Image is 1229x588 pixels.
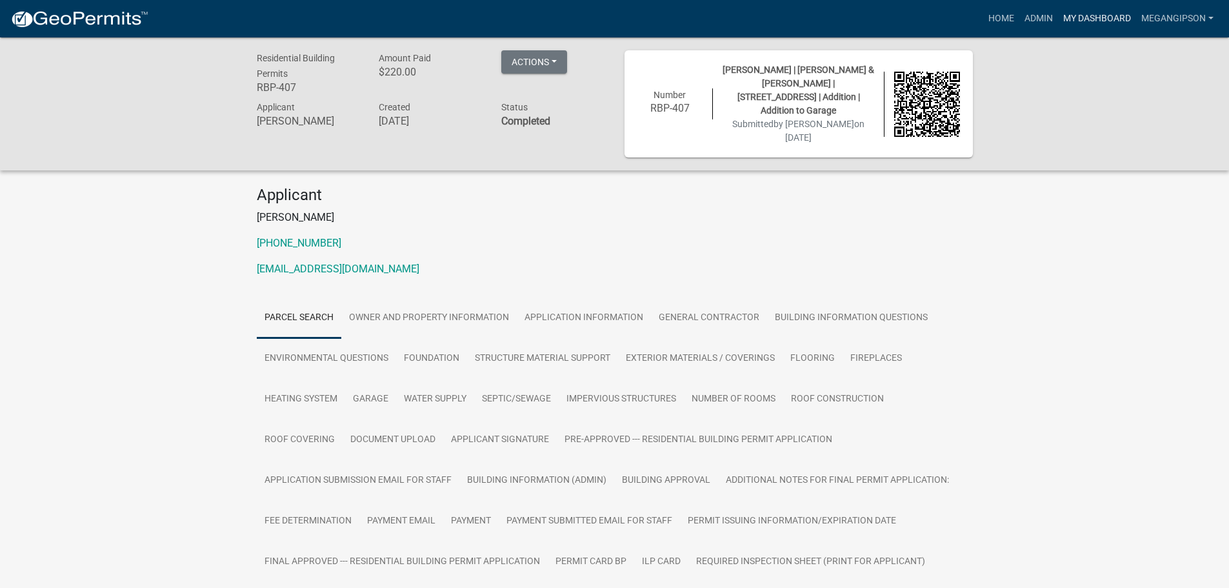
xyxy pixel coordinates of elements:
a: Permit Issuing Information/Expiration Date [680,501,904,542]
a: megangipson [1136,6,1219,31]
a: Application Information [517,298,651,339]
a: Number of Rooms [684,379,783,420]
a: Payment [443,501,499,542]
a: [EMAIL_ADDRESS][DOMAIN_NAME] [257,263,419,275]
a: Payment Email [359,501,443,542]
a: Garage [345,379,396,420]
a: Home [983,6,1019,31]
h4: Applicant [257,186,973,205]
a: Payment Submitted Email For Staff [499,501,680,542]
a: Roof Construction [783,379,892,420]
span: [PERSON_NAME] | [PERSON_NAME] & [PERSON_NAME] | [STREET_ADDRESS] | Addition | Addition to Garage [723,65,874,116]
a: ILP Card [634,542,688,583]
a: Applicant Signature [443,420,557,461]
span: Created [379,102,410,112]
a: Environmental Questions [257,338,396,380]
p: [PERSON_NAME] [257,210,973,225]
a: Foundation [396,338,467,380]
a: Structure Material Support [467,338,618,380]
span: Residential Building Permits [257,53,335,79]
a: General Contractor [651,298,767,339]
a: Building Approval [614,460,718,502]
a: Parcel search [257,298,341,339]
button: Actions [501,50,567,74]
a: Heating System [257,379,345,420]
a: Fee Determination [257,501,359,542]
a: Building Information (Admin) [459,460,614,502]
a: Flooring [783,338,843,380]
a: Exterior Materials / Coverings [618,338,783,380]
h6: $220.00 [379,66,482,78]
img: QR code [894,72,960,137]
a: FINAL Approved --- Residential Building Permit Application [257,542,548,583]
a: Application Submission Email for Staff [257,460,459,502]
span: by [PERSON_NAME] [774,119,854,129]
span: Applicant [257,102,295,112]
a: My Dashboard [1058,6,1136,31]
h6: [PERSON_NAME] [257,115,360,127]
a: Building Information Questions [767,298,935,339]
a: Additional Notes for Final Permit Application: [718,460,957,502]
a: Document Upload [343,420,443,461]
h6: [DATE] [379,115,482,127]
a: Pre-Approved --- Residential Building Permit Application [557,420,840,461]
span: Number [654,90,686,100]
a: Permit Card BP [548,542,634,583]
a: Roof Covering [257,420,343,461]
strong: Completed [501,115,550,127]
span: Amount Paid [379,53,431,63]
a: [PHONE_NUMBER] [257,237,341,249]
a: Water Supply [396,379,474,420]
h6: RBP-407 [257,81,360,94]
a: Fireplaces [843,338,910,380]
a: Owner and Property Information [341,298,517,339]
span: Submitted on [DATE] [732,119,864,143]
h6: RBP-407 [637,102,703,114]
a: Septic/Sewage [474,379,559,420]
a: Admin [1019,6,1058,31]
span: Status [501,102,528,112]
a: Impervious Structures [559,379,684,420]
a: Required Inspection Sheet (Print for Applicant) [688,542,933,583]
